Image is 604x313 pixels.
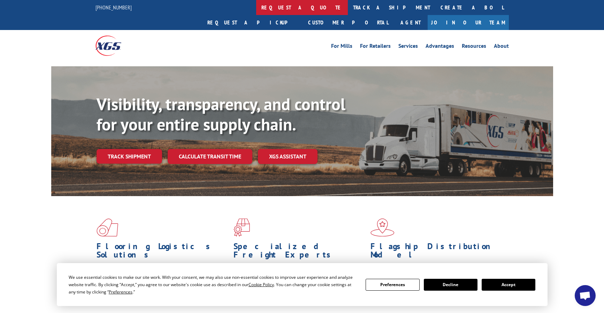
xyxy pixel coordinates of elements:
img: xgs-icon-total-supply-chain-intelligence-red [97,218,118,237]
a: Track shipment [97,149,162,164]
button: Preferences [366,279,419,291]
a: Resources [462,43,486,51]
span: Our agile distribution network gives you nationwide inventory management on demand. [370,262,499,279]
p: From overlength loads to delicate cargo, our experienced staff knows the best way to move your fr... [234,262,365,293]
b: Visibility, transparency, and control for your entire supply chain. [97,93,345,135]
div: Cookie Consent Prompt [57,263,548,306]
a: For Retailers [360,43,391,51]
a: XGS ASSISTANT [258,149,318,164]
a: About [494,43,509,51]
span: As an industry carrier of choice, XGS has brought innovation and dedication to flooring logistics... [97,262,228,287]
img: xgs-icon-flagship-distribution-model-red [370,218,395,237]
h1: Flagship Distribution Model [370,242,502,262]
div: We use essential cookies to make our site work. With your consent, we may also use non-essential ... [69,274,357,296]
a: Advantages [426,43,454,51]
a: [PHONE_NUMBER] [95,4,132,11]
div: Open chat [575,285,596,306]
img: xgs-icon-focused-on-flooring-red [234,218,250,237]
span: Cookie Policy [249,282,274,288]
a: Calculate transit time [168,149,252,164]
a: Customer Portal [303,15,393,30]
a: Services [398,43,418,51]
h1: Specialized Freight Experts [234,242,365,262]
a: Request a pickup [202,15,303,30]
a: Join Our Team [428,15,509,30]
span: Preferences [109,289,132,295]
a: For Mills [331,43,352,51]
a: Agent [393,15,428,30]
h1: Flooring Logistics Solutions [97,242,228,262]
button: Accept [482,279,535,291]
button: Decline [424,279,477,291]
